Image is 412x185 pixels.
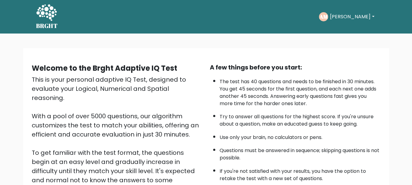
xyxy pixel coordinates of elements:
li: If you're not satisfied with your results, you have the option to retake the test with a new set ... [220,165,381,182]
div: A few things before you start: [210,63,381,72]
button: [PERSON_NAME] [328,13,376,21]
li: Questions must be answered in sequence; skipping questions is not possible. [220,144,381,162]
li: Use only your brain, no calculators or pens. [220,131,381,141]
li: Try to answer all questions for the highest score. If you're unsure about a question, make an edu... [220,110,381,128]
text: AM [319,13,328,20]
a: BRGHT [36,2,58,31]
b: Welcome to the Brght Adaptive IQ Test [32,63,177,73]
h5: BRGHT [36,22,58,30]
li: The test has 40 questions and needs to be finished in 30 minutes. You get 45 seconds for the firs... [220,75,381,107]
